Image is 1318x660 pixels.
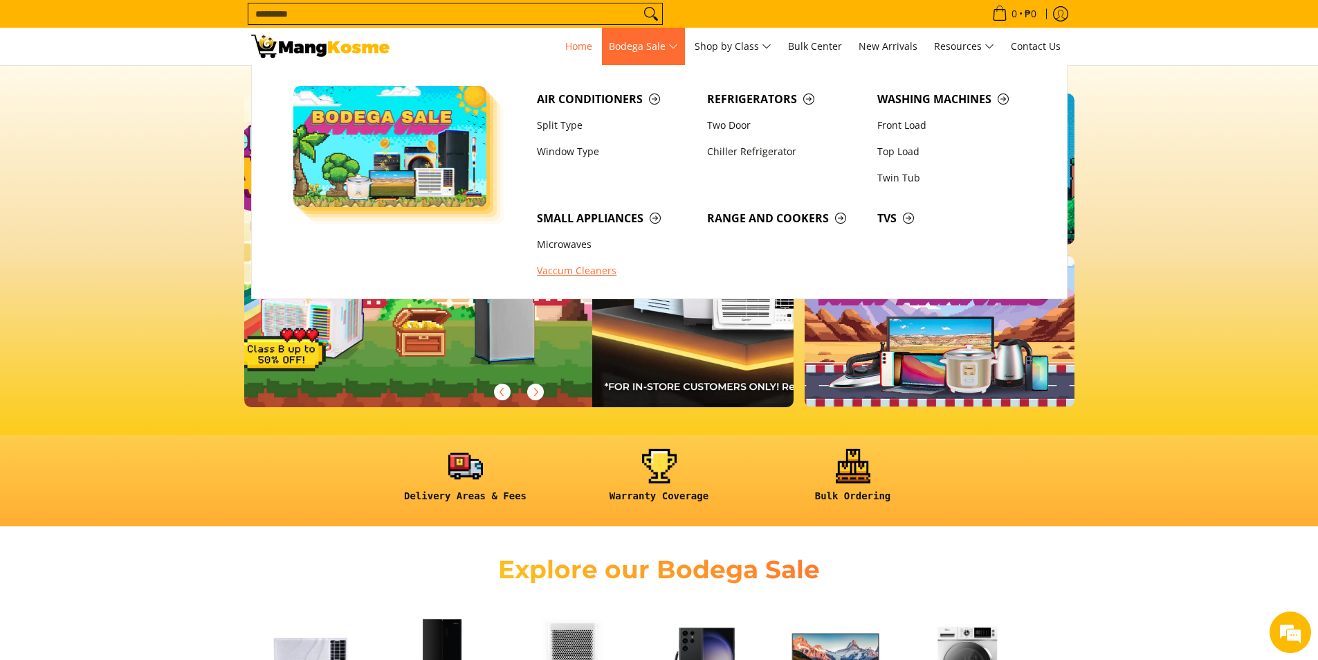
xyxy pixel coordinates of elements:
[569,449,749,513] a: <h6><strong>Warranty Coverage</strong></h6>
[530,205,700,231] a: Small Appliances
[700,112,870,139] a: Two Door
[376,449,556,513] a: <h6><strong>Delivery Areas & Fees</strong></h6>
[700,205,870,231] a: Range and Cookers
[870,139,1041,165] a: Top Load
[988,6,1041,21] span: •
[640,3,662,24] button: Search
[700,86,870,112] a: Refrigerators
[934,38,994,55] span: Resources
[707,210,863,227] span: Range and Cookers
[877,210,1034,227] span: TVs
[870,86,1041,112] a: Washing Machines
[459,554,860,585] h2: Explore our Bodega Sale
[1004,28,1068,65] a: Contact Us
[530,112,700,139] a: Split Type
[1011,39,1061,53] span: Contact Us
[859,39,917,53] span: New Arrivals
[530,258,700,285] a: Vaccum Cleaners
[530,139,700,165] a: Window Type
[487,377,518,407] button: Previous
[688,28,778,65] a: Shop by Class
[695,38,771,55] span: Shop by Class
[852,28,924,65] a: New Arrivals
[565,39,592,53] span: Home
[520,377,551,407] button: Next
[293,86,487,207] img: Bodega Sale
[609,38,678,55] span: Bodega Sale
[700,139,870,165] a: Chiller Refrigerator
[781,28,849,65] a: Bulk Center
[403,28,1068,65] nav: Main Menu
[870,205,1041,231] a: TVs
[877,91,1034,108] span: Washing Machines
[870,165,1041,191] a: Twin Tub
[537,91,693,108] span: Air Conditioners
[1009,9,1019,19] span: 0
[537,210,693,227] span: Small Appliances
[707,91,863,108] span: Refrigerators
[530,86,700,112] a: Air Conditioners
[870,112,1041,139] a: Front Load
[558,28,599,65] a: Home
[927,28,1001,65] a: Resources
[602,28,685,65] a: Bodega Sale
[530,232,700,258] a: Microwaves
[788,39,842,53] span: Bulk Center
[763,449,943,513] a: <h6><strong>Bulk Ordering</strong></h6>
[1023,9,1038,19] span: ₱0
[251,35,390,58] img: Mang Kosme: Your Home Appliances Warehouse Sale Partner!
